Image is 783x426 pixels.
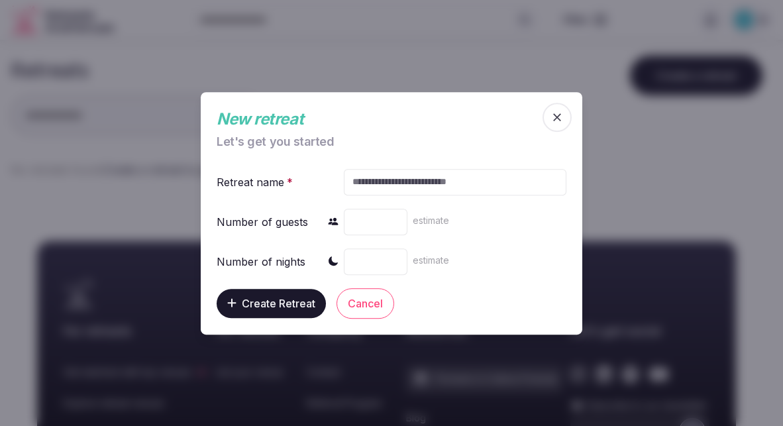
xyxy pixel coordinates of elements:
div: Retreat name [217,174,295,189]
span: estimate [413,215,449,226]
button: Cancel [337,288,394,318]
span: estimate [413,254,449,266]
div: Let's get you started [217,135,540,147]
button: Create Retreat [217,288,326,317]
div: Number of nights [217,253,305,269]
div: Number of guests [217,213,308,229]
span: Create Retreat [242,296,315,309]
div: New retreat [217,108,540,131]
